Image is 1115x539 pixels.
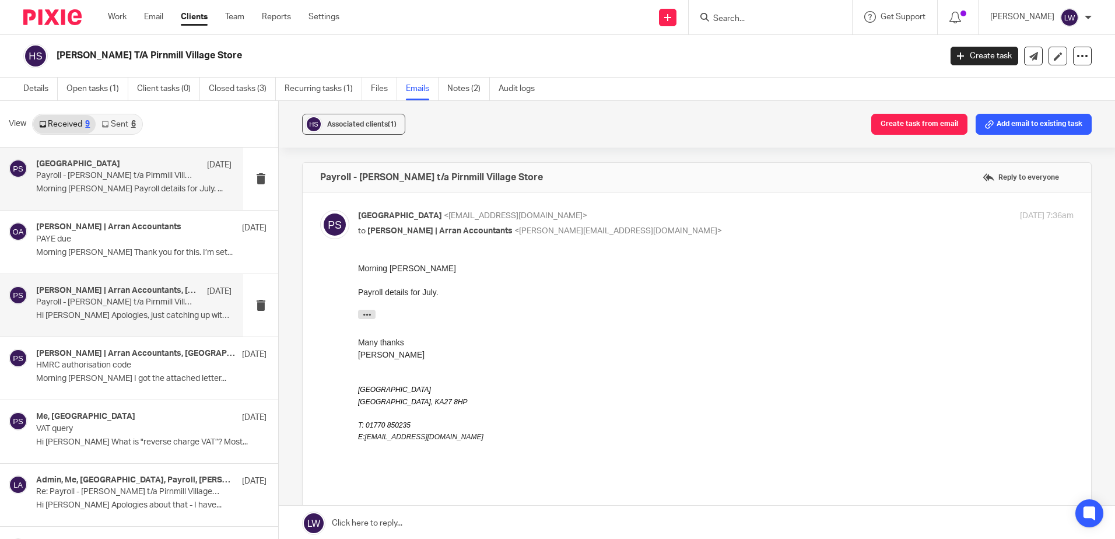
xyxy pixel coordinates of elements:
img: svg%3E [9,286,27,304]
h4: Me, [GEOGRAPHIC_DATA] [36,412,135,422]
a: Received9 [33,115,96,134]
p: Payroll - [PERSON_NAME] t/a Pirnmill Village Store [36,297,192,307]
div: 9 [85,120,90,128]
span: (1) [388,121,397,128]
span: <[EMAIL_ADDRESS][DOMAIN_NAME]> [444,212,587,220]
span: <[PERSON_NAME][EMAIL_ADDRESS][DOMAIN_NAME]> [514,227,722,235]
h4: [PERSON_NAME] | Arran Accountants, [GEOGRAPHIC_DATA] [36,286,201,296]
p: [DATE] [207,286,232,297]
span: to [358,227,366,235]
a: [EMAIL_ADDRESS][DOMAIN_NAME] [6,170,125,178]
p: Hi [PERSON_NAME] Apologies about that - I have... [36,501,267,510]
h4: Admin, Me, [GEOGRAPHIC_DATA], Payroll, [PERSON_NAME] | Arran Accountants [36,475,236,485]
p: VAT query [36,424,220,434]
h4: Payroll - [PERSON_NAME] t/a Pirnmill Village Store [320,171,543,183]
a: Details [23,78,58,100]
p: PAYE due [36,235,220,244]
img: svg%3E [9,159,27,178]
a: Reports [262,11,291,23]
a: Emails [406,78,439,100]
a: Create task [951,47,1018,65]
p: Morning [PERSON_NAME] Payroll details for July. ... [36,184,232,194]
p: Morning [PERSON_NAME] I got the attached letter... [36,374,267,384]
h4: [PERSON_NAME] | Arran Accountants, [GEOGRAPHIC_DATA] [36,349,236,359]
a: Open tasks (1) [66,78,128,100]
a: Clients [181,11,208,23]
span: Get Support [881,13,925,21]
p: HMRC authorisation code [36,360,220,370]
a: Team [225,11,244,23]
span: [GEOGRAPHIC_DATA] [358,212,442,220]
a: Audit logs [499,78,544,100]
div: 6 [131,120,136,128]
p: [DATE] [207,159,232,171]
img: svg%3E [9,475,27,494]
p: [DATE] [242,349,267,360]
img: svg%3E [320,210,349,239]
img: svg%3E [1060,8,1079,27]
a: Work [108,11,127,23]
a: Sent6 [96,115,141,134]
p: [DATE] 7:36am [1020,210,1074,222]
button: Associated clients(1) [302,114,405,135]
button: Create task from email [871,114,967,135]
h4: [GEOGRAPHIC_DATA] [36,159,120,169]
a: Closed tasks (3) [209,78,276,100]
span: [PERSON_NAME] | Arran Accountants [367,227,513,235]
p: [PERSON_NAME] [990,11,1054,23]
h2: [PERSON_NAME] T/A Pirnmill Village Store [57,50,758,62]
input: Search [712,14,817,24]
p: [DATE] [242,412,267,423]
a: Client tasks (0) [137,78,200,100]
a: Recurring tasks (1) [285,78,362,100]
span: Associated clients [327,121,397,128]
p: Re: Payroll - [PERSON_NAME] t/a Pirnmill Village Store [36,487,220,497]
p: Morning [PERSON_NAME] Thank you for this. I’m set... [36,248,267,258]
img: svg%3E [9,222,27,241]
a: Files [371,78,397,100]
button: Add email to existing task [976,114,1092,135]
a: Notes (2) [447,78,490,100]
img: Pixie [23,9,82,25]
p: Hi [PERSON_NAME] What is "reverse charge VAT”? Most... [36,437,267,447]
span: View [9,118,26,130]
img: svg%3E [9,412,27,430]
p: Hi [PERSON_NAME] Apologies, just catching up with... [36,311,232,321]
label: Reply to everyone [980,169,1062,186]
p: [DATE] [242,475,267,487]
p: [DATE] [242,222,267,234]
h4: [PERSON_NAME] | Arran Accountants [36,222,181,232]
p: Payroll - [PERSON_NAME] t/a Pirnmill Village Store [36,171,192,181]
a: Settings [308,11,339,23]
a: Email [144,11,163,23]
img: svg%3E [9,349,27,367]
img: svg%3E [305,116,322,133]
img: svg%3E [23,44,48,68]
